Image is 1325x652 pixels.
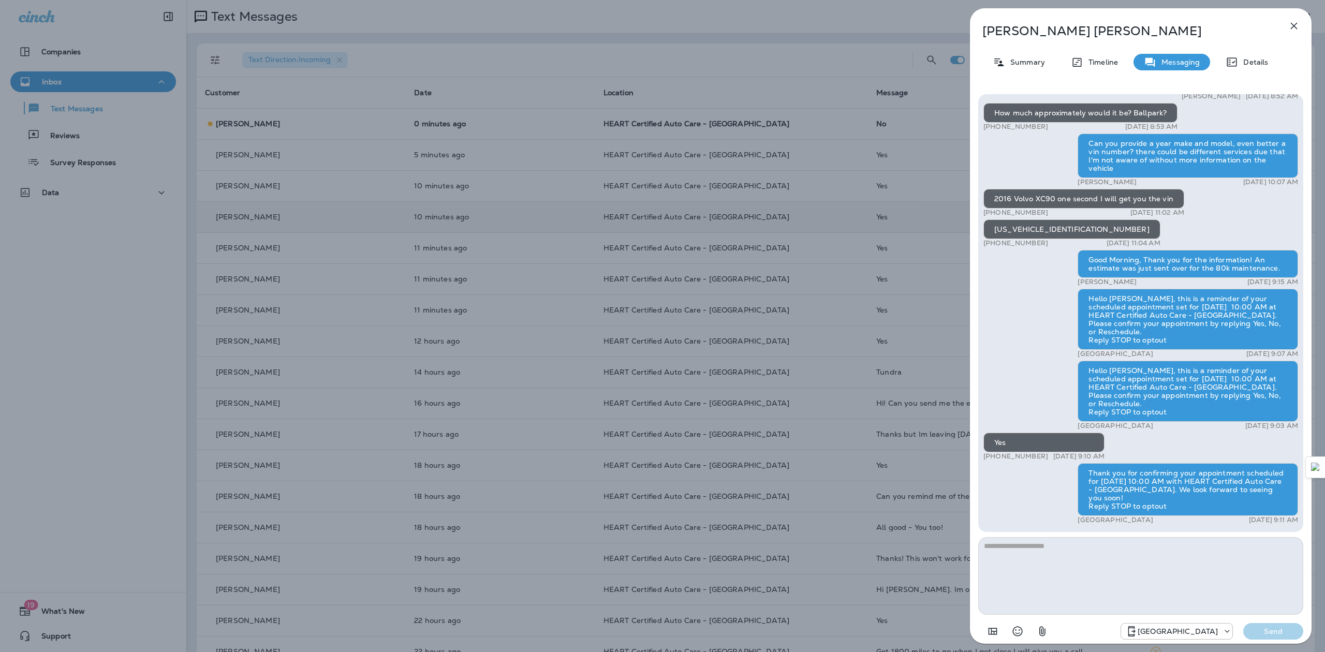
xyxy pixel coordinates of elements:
p: [DATE] 9:11 AM [1249,516,1298,524]
div: Hello [PERSON_NAME], this is a reminder of your scheduled appointment set for [DATE] 10:00 AM at ... [1078,361,1298,422]
div: Thank you for confirming your appointment scheduled for [DATE] 10:00 AM with HEART Certified Auto... [1078,463,1298,516]
p: Timeline [1083,58,1118,66]
div: Can you provide a year make and model, even better a vin number? there could be different service... [1078,134,1298,178]
p: [DATE] 9:10 AM [1053,452,1105,461]
div: [US_VEHICLE_IDENTIFICATION_NUMBER] [983,219,1160,239]
p: [DATE] 9:15 AM [1247,278,1298,286]
p: [DATE] 9:07 AM [1246,350,1298,358]
p: [DATE] 10:07 AM [1243,178,1298,186]
p: Details [1238,58,1268,66]
p: [DATE] 8:53 AM [1125,123,1177,131]
p: Summary [1005,58,1045,66]
p: [DATE] 9:03 AM [1245,422,1298,430]
div: Good Morning, Thank you for the information! An estimate was just sent over for the 80k maintenance. [1078,250,1298,278]
p: [GEOGRAPHIC_DATA] [1078,422,1153,430]
div: 2016 Volvo XC90 one second I will get you the vin [983,189,1184,209]
p: [GEOGRAPHIC_DATA] [1138,627,1218,635]
p: [PERSON_NAME] [PERSON_NAME] [982,24,1265,38]
p: [PHONE_NUMBER] [983,123,1048,131]
p: Messaging [1156,58,1200,66]
div: Hello [PERSON_NAME], this is a reminder of your scheduled appointment set for [DATE] 10:00 AM at ... [1078,289,1298,350]
div: Yes [983,433,1105,452]
p: [GEOGRAPHIC_DATA] [1078,516,1153,524]
div: +1 (847) 262-3704 [1121,625,1232,638]
button: Select an emoji [1007,621,1028,642]
p: [PERSON_NAME] [1182,92,1241,100]
p: [DATE] 11:04 AM [1107,239,1160,247]
button: Add in a premade template [982,621,1003,642]
p: [PHONE_NUMBER] [983,239,1048,247]
p: [PERSON_NAME] [1078,178,1137,186]
p: [DATE] 8:52 AM [1246,92,1298,100]
img: Detect Auto [1311,463,1320,472]
p: [PHONE_NUMBER] [983,209,1048,217]
p: [PERSON_NAME] [1078,278,1137,286]
p: [DATE] 11:02 AM [1130,209,1184,217]
div: How much approximately would it be? Ballpark? [983,103,1177,123]
p: [PHONE_NUMBER] [983,452,1048,461]
p: [GEOGRAPHIC_DATA] [1078,350,1153,358]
